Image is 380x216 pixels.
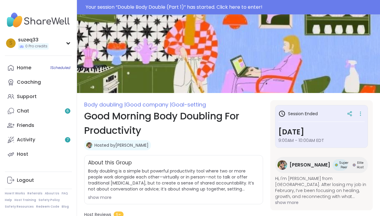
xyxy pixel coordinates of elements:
[275,199,368,205] span: show more
[5,61,72,75] a: Home1Scheduled
[171,101,206,108] span: Goal-setting
[335,163,338,166] img: Super Peer
[36,205,59,209] a: Redeem Code
[278,127,365,137] h3: [DATE]
[84,101,126,108] span: Body doubling |
[5,118,72,133] a: Friends
[45,191,59,196] a: About Us
[5,198,12,202] a: Help
[18,37,49,43] div: suzeq33
[5,147,72,161] a: Host
[17,93,37,100] div: Support
[88,159,132,167] h2: About this Group
[9,39,12,47] span: s
[17,64,31,71] div: Home
[17,79,41,85] div: Coaching
[17,136,35,143] div: Activity
[126,101,171,108] span: Good company |
[17,151,28,157] div: Host
[5,205,34,209] a: Safety Resources
[339,160,348,169] span: Super Peer
[17,177,34,184] div: Logout
[25,44,47,49] span: 0 Pro credits
[67,137,69,142] span: 7
[275,175,368,199] span: Hi, I'm [PERSON_NAME] from [GEOGRAPHIC_DATA]. After losing my job in February, I’ve been focusing...
[5,104,72,118] a: Chat6
[94,142,149,148] a: Hosted by[PERSON_NAME]
[50,65,70,70] span: 1 Scheduled
[5,191,25,196] a: How It Works
[17,108,29,114] div: Chat
[86,142,92,148] img: Adrienne_QueenOfTheDawn
[5,10,72,31] img: ShareWell Nav Logo
[5,133,72,147] a: Activity7
[66,109,69,114] span: 6
[277,160,287,170] img: Adrienne_QueenOfTheDawn
[27,191,42,196] a: Referrals
[88,168,259,192] span: Body doubling is a simple but powerful productivity tool where two or more people work alongside ...
[38,198,60,202] a: Safety Policy
[5,75,72,89] a: Coaching
[86,4,376,11] div: Your session “ Double Body Double (Part 1) ” has started. Click here to enter!
[278,137,365,143] span: 9:00AM - 10:00AM EDT
[88,194,259,200] div: show more
[5,89,72,104] a: Support
[77,14,380,93] img: Good Morning Body Doubling For Productivity cover image
[290,161,330,169] span: [PERSON_NAME]
[353,163,356,166] img: Elite Host
[62,205,69,209] a: Blog
[14,198,36,202] a: Host Training
[5,173,72,187] a: Logout
[62,191,68,196] a: FAQ
[17,122,34,129] div: Friends
[84,109,263,138] h1: Good Morning Body Doubling For Productivity
[275,157,368,173] a: Adrienne_QueenOfTheDawn[PERSON_NAME]Super PeerSuper PeerElite HostElite Host
[357,160,364,169] span: Elite Host
[278,110,318,117] h3: Session Ended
